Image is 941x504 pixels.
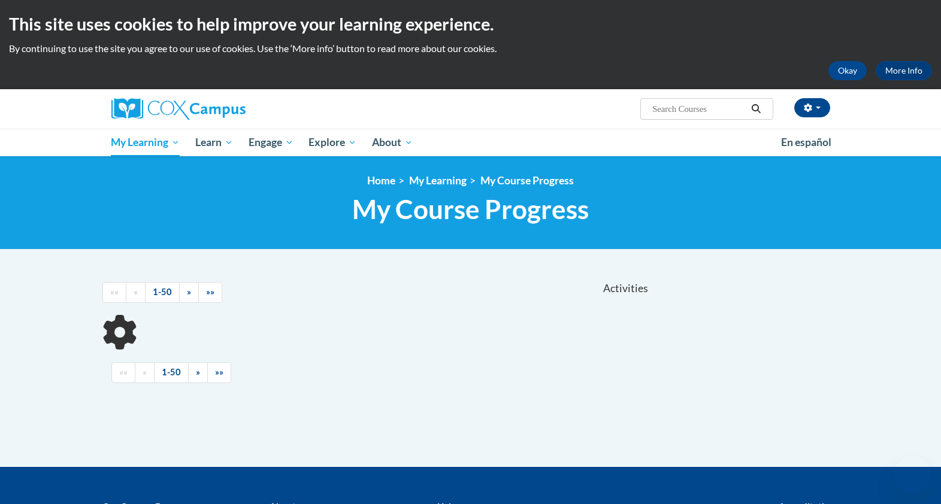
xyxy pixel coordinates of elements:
a: Previous [135,362,155,383]
input: Search Courses [651,102,747,116]
h2: This site uses cookies to help improve your learning experience. [9,12,932,36]
a: My Learning [104,129,188,156]
a: End [207,362,231,383]
a: Cox Campus [111,98,339,120]
span: » [196,367,200,377]
span: »» [206,287,214,297]
a: More Info [876,61,932,80]
span: » [187,287,191,297]
iframe: Button to launch messaging window [893,456,931,494]
span: Activities [603,282,648,295]
a: Home [367,174,395,187]
a: Begining [102,282,126,303]
span: My Course Progress [352,193,589,225]
span: Explore [308,135,356,150]
a: 1-50 [154,362,189,383]
a: Previous [126,282,146,303]
a: Learn [187,129,241,156]
span: My Learning [111,135,180,150]
span: Learn [195,135,233,150]
a: My Course Progress [480,174,574,187]
span: « [143,367,147,377]
p: By continuing to use the site you agree to our use of cookies. Use the ‘More info’ button to read... [9,42,932,55]
button: Account Settings [794,98,830,117]
img: Cox Campus [111,98,246,120]
span: «« [119,367,128,377]
a: End [198,282,222,303]
a: Next [188,362,208,383]
button: Okay [828,61,867,80]
a: Begining [111,362,135,383]
span: En español [781,136,831,148]
span: About [372,135,413,150]
a: My Learning [409,174,467,187]
a: 1-50 [145,282,180,303]
a: En español [773,130,839,155]
div: Main menu [93,129,848,156]
a: Explore [301,129,364,156]
span: «« [110,287,119,297]
a: Next [179,282,199,303]
span: Engage [249,135,294,150]
span: « [134,287,138,297]
a: About [364,129,420,156]
span: »» [215,367,223,377]
a: Engage [241,129,301,156]
button: Search [747,102,765,116]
